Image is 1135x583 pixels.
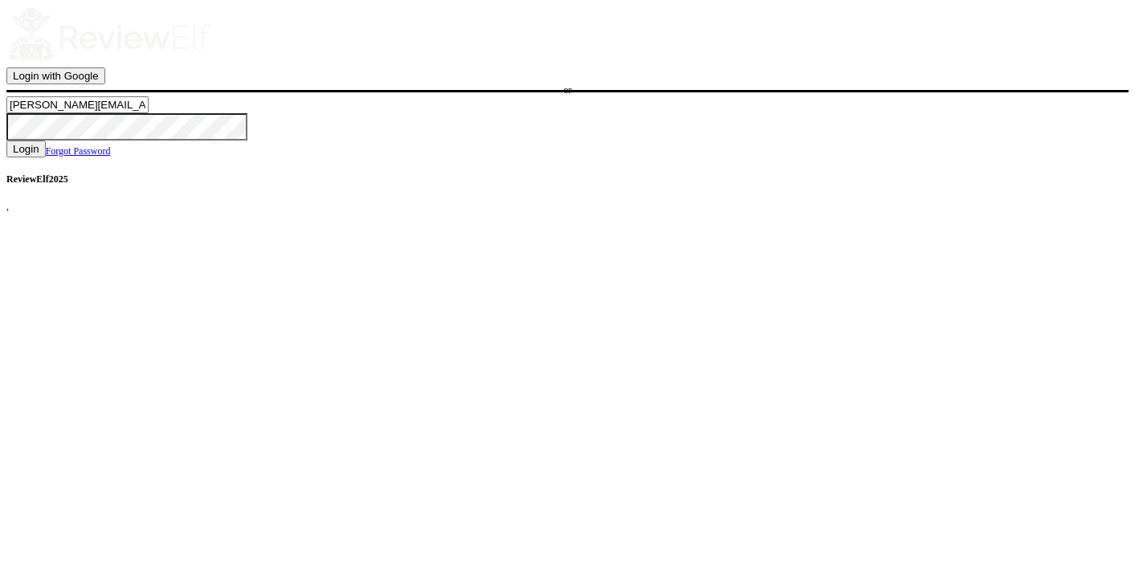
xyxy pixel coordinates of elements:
button: Login with Google [6,67,105,84]
img: logo [6,6,212,64]
button: Login [6,141,46,157]
span: Login [13,143,39,155]
span: or [564,84,572,96]
body: , [6,6,1129,213]
h4: ReviewElf 2025 [6,170,1129,188]
input: Email [6,96,149,113]
a: Forgot Password [46,145,111,157]
span: Login with Google [13,70,99,82]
